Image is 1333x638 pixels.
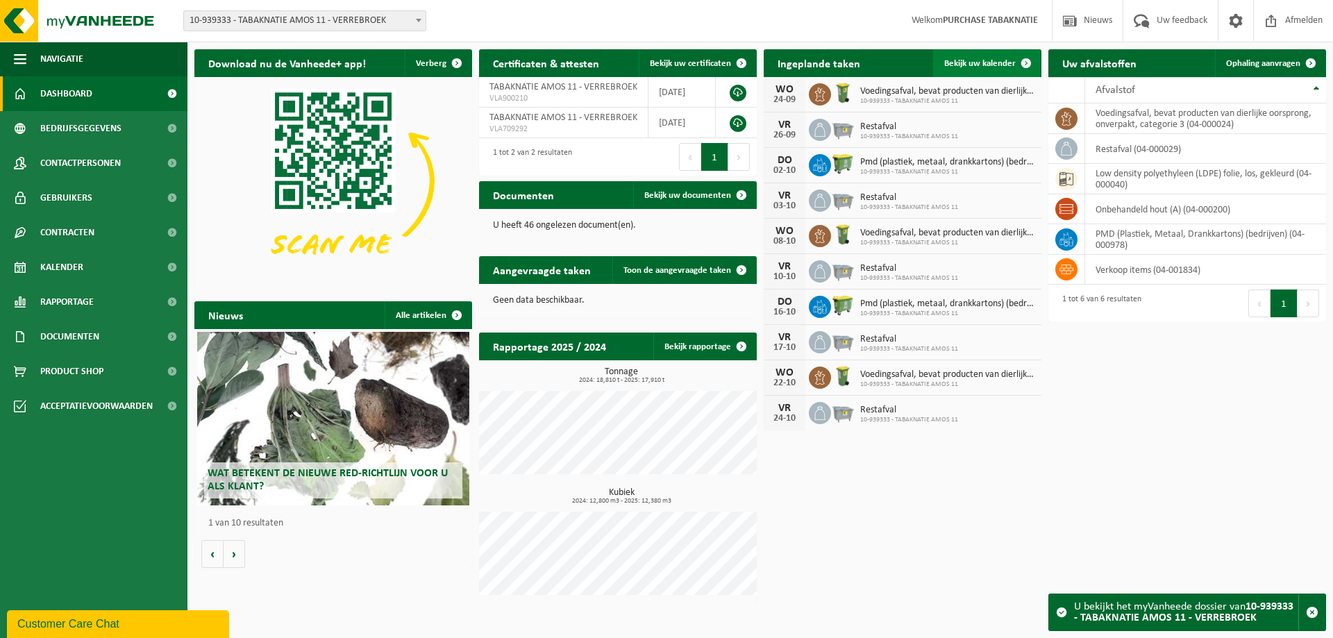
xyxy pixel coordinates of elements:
a: Bekijk uw documenten [633,181,755,209]
div: DO [771,155,798,166]
span: 10-939333 - TABAKNATIE AMOS 11 [860,133,958,141]
div: VR [771,190,798,201]
span: Toon de aangevraagde taken [623,266,731,275]
span: Pmd (plastiek, metaal, drankkartons) (bedrijven) [860,157,1034,168]
a: Ophaling aanvragen [1215,49,1325,77]
span: Navigatie [40,42,83,76]
div: 03-10 [771,201,798,211]
div: WO [771,226,798,237]
span: Product Shop [40,354,103,389]
div: 08-10 [771,237,798,246]
td: [DATE] [648,77,716,108]
a: Wat betekent de nieuwe RED-richtlijn voor u als klant? [197,332,469,505]
div: 1 tot 6 van 6 resultaten [1055,288,1141,319]
img: Download de VHEPlus App [194,77,472,285]
span: TABAKNATIE AMOS 11 - VERREBROEK [489,112,637,123]
span: 10-939333 - TABAKNATIE AMOS 11 [860,345,958,353]
span: Restafval [860,192,958,203]
span: Wat betekent de nieuwe RED-richtlijn voor u als klant? [208,468,448,492]
iframe: chat widget [7,607,232,638]
h2: Aangevraagde taken [479,256,605,283]
span: 10-939333 - TABAKNATIE AMOS 11 [860,380,1034,389]
div: VR [771,261,798,272]
p: Geen data beschikbaar. [493,296,743,305]
button: 1 [701,143,728,171]
div: 24-10 [771,414,798,423]
div: 24-09 [771,95,798,105]
button: 1 [1271,289,1298,317]
span: Voedingsafval, bevat producten van dierlijke oorsprong, onverpakt, categorie 3 [860,228,1034,239]
span: Ophaling aanvragen [1226,59,1300,68]
div: 16-10 [771,308,798,317]
p: U heeft 46 ongelezen document(en). [493,221,743,230]
span: 10-939333 - TABAKNATIE AMOS 11 - VERREBROEK [183,10,426,31]
a: Bekijk uw kalender [933,49,1040,77]
span: 10-939333 - TABAKNATIE AMOS 11 [860,416,958,424]
span: Gebruikers [40,181,92,215]
img: WB-2500-GAL-GY-01 [831,187,855,211]
td: PMD (Plastiek, Metaal, Drankkartons) (bedrijven) (04-000978) [1085,224,1326,255]
button: Next [728,143,750,171]
a: Bekijk rapportage [653,333,755,360]
h3: Kubiek [486,488,757,505]
a: Bekijk uw certificaten [639,49,755,77]
img: WB-0140-HPE-GN-50 [831,364,855,388]
span: VLA709292 [489,124,637,135]
img: WB-2500-GAL-GY-01 [831,329,855,353]
button: Vorige [201,540,224,568]
img: WB-0140-HPE-GN-50 [831,81,855,105]
span: Restafval [860,263,958,274]
span: Rapportage [40,285,94,319]
span: 10-939333 - TABAKNATIE AMOS 11 [860,97,1034,106]
td: voedingsafval, bevat producten van dierlijke oorsprong, onverpakt, categorie 3 (04-000024) [1085,103,1326,134]
span: 10-939333 - TABAKNATIE AMOS 11 [860,168,1034,176]
button: Verberg [405,49,471,77]
span: Voedingsafval, bevat producten van dierlijke oorsprong, onverpakt, categorie 3 [860,369,1034,380]
span: Restafval [860,334,958,345]
span: Verberg [416,59,446,68]
div: 1 tot 2 van 2 resultaten [486,142,572,172]
h2: Certificaten & attesten [479,49,613,76]
button: Previous [1248,289,1271,317]
div: 17-10 [771,343,798,353]
div: 26-09 [771,131,798,140]
h2: Rapportage 2025 / 2024 [479,333,620,360]
a: Alle artikelen [385,301,471,329]
span: Contactpersonen [40,146,121,181]
span: Documenten [40,319,99,354]
span: Contracten [40,215,94,250]
img: WB-0660-HPE-GN-50 [831,294,855,317]
p: 1 van 10 resultaten [208,519,465,528]
span: 2024: 12,800 m3 - 2025: 12,380 m3 [486,498,757,505]
strong: PURCHASE TABAKNATIE [943,15,1038,26]
h2: Documenten [479,181,568,208]
span: 2024: 18,810 t - 2025: 17,910 t [486,377,757,384]
td: onbehandeld hout (A) (04-000200) [1085,194,1326,224]
img: WB-2500-GAL-GY-01 [831,117,855,140]
img: WB-0660-HPE-GN-50 [831,152,855,176]
button: Next [1298,289,1319,317]
div: 10-10 [771,272,798,282]
span: 10-939333 - TABAKNATIE AMOS 11 [860,274,958,283]
div: VR [771,119,798,131]
span: Restafval [860,405,958,416]
td: [DATE] [648,108,716,138]
div: 22-10 [771,378,798,388]
h2: Nieuws [194,301,257,328]
span: Kalender [40,250,83,285]
div: WO [771,367,798,378]
span: Afvalstof [1096,85,1135,96]
span: 10-939333 - TABAKNATIE AMOS 11 [860,310,1034,318]
h2: Download nu de Vanheede+ app! [194,49,380,76]
img: WB-2500-GAL-GY-01 [831,400,855,423]
span: Restafval [860,121,958,133]
span: Bedrijfsgegevens [40,111,121,146]
span: Voedingsafval, bevat producten van dierlijke oorsprong, onverpakt, categorie 3 [860,86,1034,97]
span: 10-939333 - TABAKNATIE AMOS 11 [860,203,958,212]
span: TABAKNATIE AMOS 11 - VERREBROEK [489,82,637,92]
span: Pmd (plastiek, metaal, drankkartons) (bedrijven) [860,299,1034,310]
div: U bekijkt het myVanheede dossier van [1074,594,1298,630]
img: WB-2500-GAL-GY-01 [831,258,855,282]
div: WO [771,84,798,95]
